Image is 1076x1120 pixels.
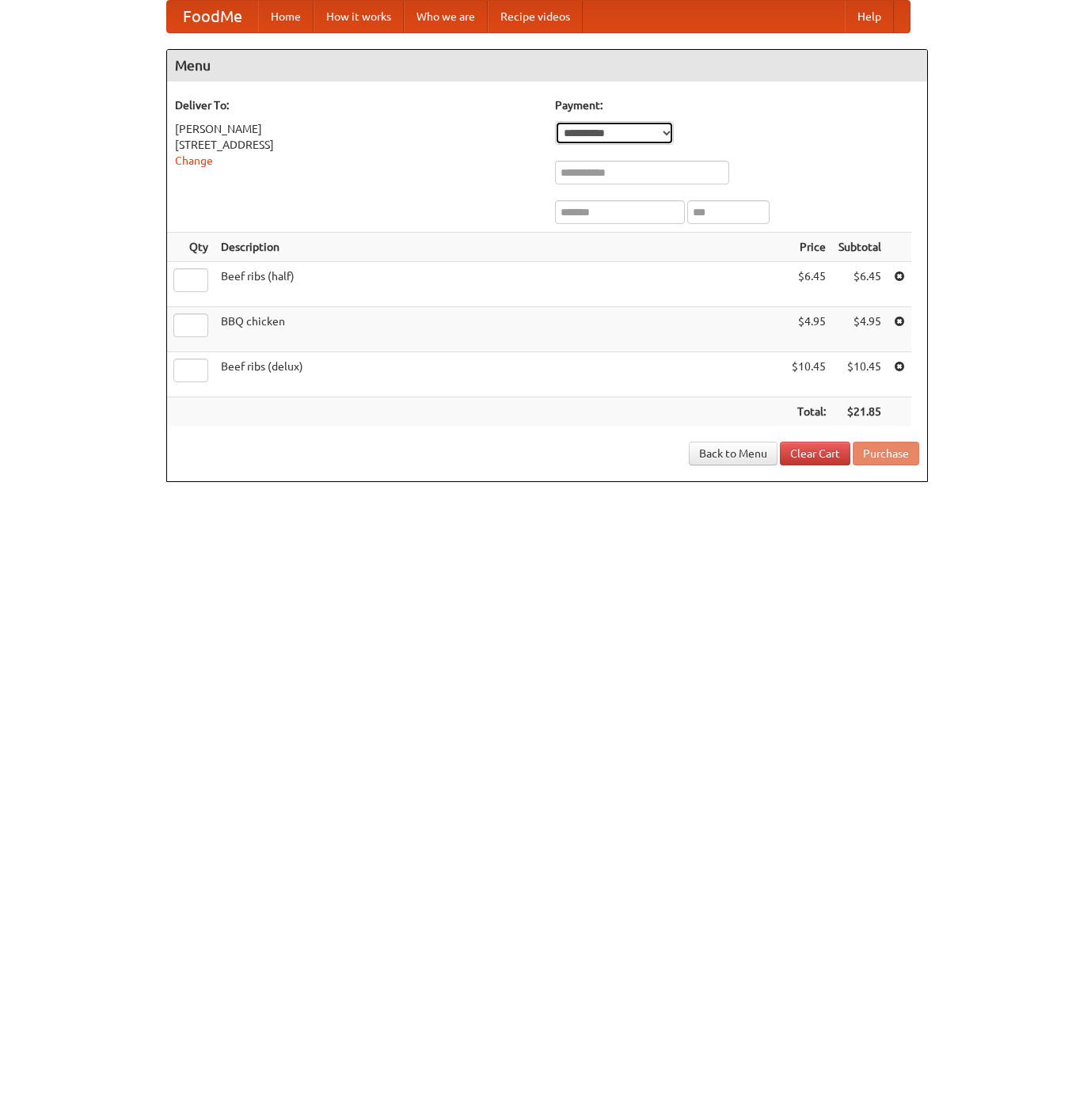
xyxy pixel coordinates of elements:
th: $21.85 [832,397,888,427]
a: FoodMe [167,1,258,32]
td: $4.95 [832,307,888,352]
a: Home [258,1,314,32]
td: $10.45 [785,352,832,397]
td: $10.45 [832,352,888,397]
a: Recipe videos [488,1,583,32]
a: Help [845,1,894,32]
th: Total: [785,397,832,427]
td: $6.45 [832,262,888,307]
th: Subtotal [832,233,888,262]
a: Back to Menu [689,442,778,465]
td: $4.95 [785,307,832,352]
a: How it works [314,1,404,32]
a: Clear Cart [780,442,850,465]
a: Who we are [404,1,488,32]
div: [PERSON_NAME] [175,121,539,137]
th: Price [785,233,832,262]
th: Description [215,233,785,262]
td: Beef ribs (half) [215,262,785,307]
a: Change [175,154,213,167]
button: Purchase [853,442,919,465]
h5: Payment: [555,97,919,113]
td: Beef ribs (delux) [215,352,785,397]
td: BBQ chicken [215,307,785,352]
h5: Deliver To: [175,97,539,113]
h4: Menu [167,50,927,82]
th: Qty [167,233,215,262]
td: $6.45 [785,262,832,307]
div: [STREET_ADDRESS] [175,137,539,153]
